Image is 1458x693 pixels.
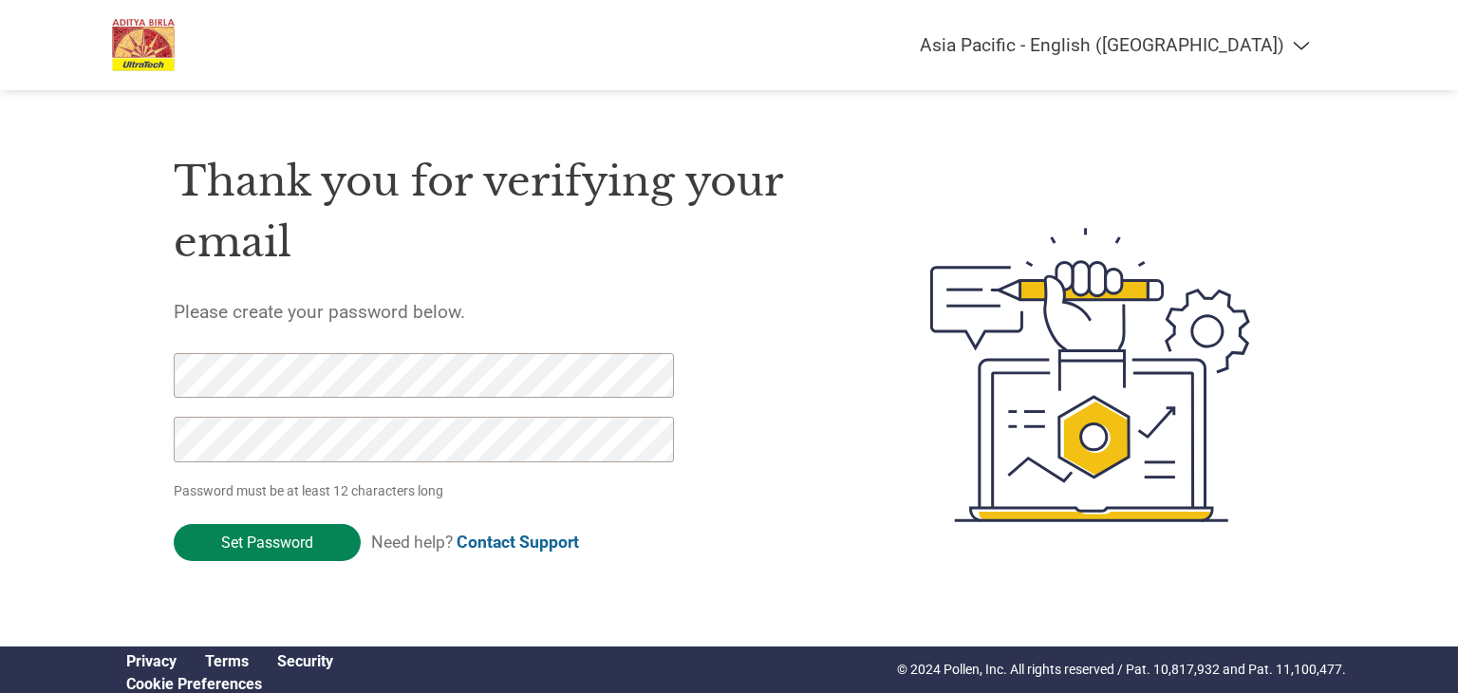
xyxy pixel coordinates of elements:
[174,301,840,323] h5: Please create your password below.
[174,481,681,501] p: Password must be at least 12 characters long
[174,151,840,273] h1: Thank you for verifying your email
[205,652,249,670] a: Terms
[896,123,1285,627] img: create-password
[277,652,333,670] a: Security
[174,524,361,561] input: Set Password
[126,652,177,670] a: Privacy
[897,660,1346,680] p: © 2024 Pollen, Inc. All rights reserved / Pat. 10,817,932 and Pat. 11,100,477.
[457,533,579,552] a: Contact Support
[112,19,175,71] img: UltraTech
[371,533,579,552] span: Need help?
[126,675,262,693] a: Cookie Preferences, opens a dedicated popup modal window
[112,675,347,693] div: Open Cookie Preferences Modal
